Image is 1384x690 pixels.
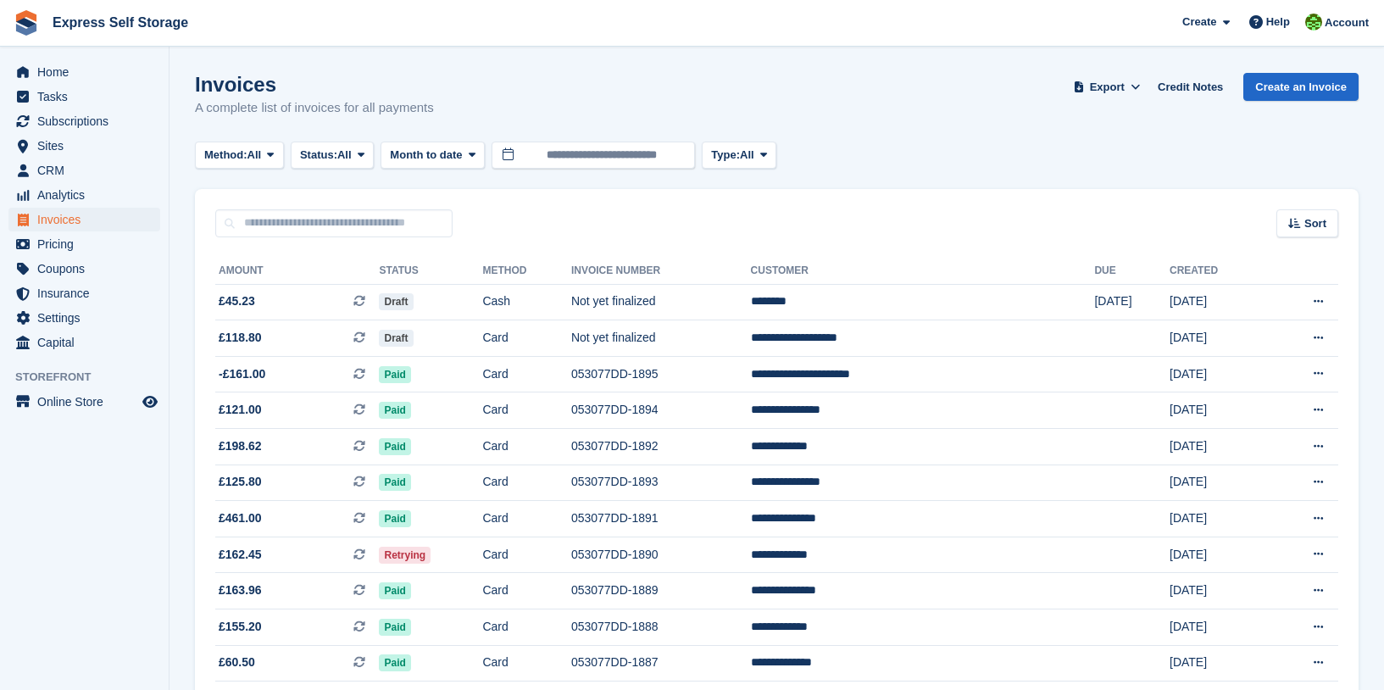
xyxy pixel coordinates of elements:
[219,365,265,383] span: -£161.00
[8,208,160,231] a: menu
[37,159,139,182] span: CRM
[571,356,751,392] td: 053077DD-1895
[1170,645,1267,682] td: [DATE]
[1266,14,1290,31] span: Help
[37,306,139,330] span: Settings
[1094,284,1170,320] td: [DATE]
[195,73,434,96] h1: Invoices
[1170,609,1267,646] td: [DATE]
[482,609,570,646] td: Card
[140,392,160,412] a: Preview store
[571,429,751,465] td: 053077DD-1892
[219,509,262,527] span: £461.00
[1094,258,1170,285] th: Due
[8,85,160,109] a: menu
[195,98,434,118] p: A complete list of invoices for all payments
[219,581,262,599] span: £163.96
[482,429,570,465] td: Card
[379,330,413,347] span: Draft
[37,60,139,84] span: Home
[8,134,160,158] a: menu
[219,437,262,455] span: £198.62
[702,142,776,170] button: Type: All
[1170,537,1267,573] td: [DATE]
[219,654,255,671] span: £60.50
[482,356,570,392] td: Card
[8,159,160,182] a: menu
[8,183,160,207] a: menu
[1090,79,1125,96] span: Export
[1170,392,1267,429] td: [DATE]
[37,109,139,133] span: Subscriptions
[571,320,751,357] td: Not yet finalized
[711,147,740,164] span: Type:
[219,618,262,636] span: £155.20
[1170,356,1267,392] td: [DATE]
[1170,573,1267,609] td: [DATE]
[219,329,262,347] span: £118.80
[8,281,160,305] a: menu
[37,331,139,354] span: Capital
[482,258,570,285] th: Method
[8,60,160,84] a: menu
[571,465,751,501] td: 053077DD-1893
[1305,14,1322,31] img: Sonia Shah
[482,501,570,537] td: Card
[1170,320,1267,357] td: [DATE]
[482,320,570,357] td: Card
[482,645,570,682] td: Card
[381,142,485,170] button: Month to date
[300,147,337,164] span: Status:
[379,474,410,491] span: Paid
[571,258,751,285] th: Invoice Number
[37,183,139,207] span: Analytics
[37,85,139,109] span: Tasks
[219,401,262,419] span: £121.00
[379,619,410,636] span: Paid
[37,232,139,256] span: Pricing
[37,281,139,305] span: Insurance
[751,258,1095,285] th: Customer
[219,292,255,310] span: £45.23
[37,390,139,414] span: Online Store
[1325,14,1369,31] span: Account
[37,134,139,158] span: Sites
[379,258,482,285] th: Status
[1151,73,1230,101] a: Credit Notes
[215,258,379,285] th: Amount
[571,284,751,320] td: Not yet finalized
[482,537,570,573] td: Card
[379,438,410,455] span: Paid
[390,147,462,164] span: Month to date
[8,109,160,133] a: menu
[195,142,284,170] button: Method: All
[1170,284,1267,320] td: [DATE]
[219,546,262,564] span: £162.45
[14,10,39,36] img: stora-icon-8386f47178a22dfd0bd8f6a31ec36ba5ce8667c1dd55bd0f319d3a0aa187defe.svg
[46,8,195,36] a: Express Self Storage
[482,573,570,609] td: Card
[571,392,751,429] td: 053077DD-1894
[571,501,751,537] td: 053077DD-1891
[8,232,160,256] a: menu
[1170,429,1267,465] td: [DATE]
[571,537,751,573] td: 053077DD-1890
[8,390,160,414] a: menu
[37,208,139,231] span: Invoices
[482,465,570,501] td: Card
[1070,73,1144,101] button: Export
[740,147,754,164] span: All
[8,306,160,330] a: menu
[8,257,160,281] a: menu
[291,142,374,170] button: Status: All
[379,654,410,671] span: Paid
[37,257,139,281] span: Coupons
[571,609,751,646] td: 053077DD-1888
[204,147,247,164] span: Method:
[379,510,410,527] span: Paid
[482,392,570,429] td: Card
[379,402,410,419] span: Paid
[247,147,262,164] span: All
[571,645,751,682] td: 053077DD-1887
[1243,73,1359,101] a: Create an Invoice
